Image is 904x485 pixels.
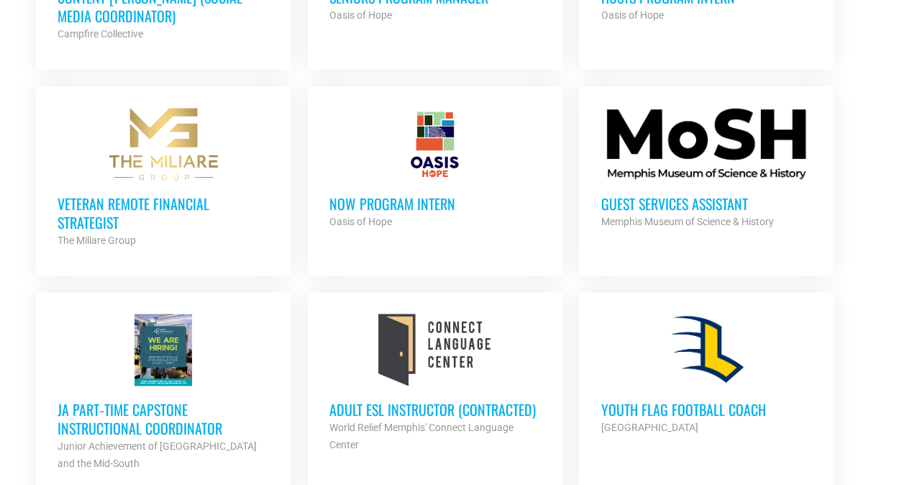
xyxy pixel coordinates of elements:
a: Adult ESL Instructor (Contracted) World Relief Memphis' Connect Language Center [308,292,562,475]
strong: Campfire Collective [58,28,143,40]
h3: Veteran Remote Financial Strategist [58,194,269,232]
strong: Oasis of Hope [329,9,392,21]
strong: Memphis Museum of Science & History [601,216,773,227]
strong: Oasis of Hope [329,216,392,227]
a: Guest Services Assistant Memphis Museum of Science & History [579,86,834,252]
h3: Youth Flag Football Coach [601,400,812,419]
a: Youth Flag Football Coach [GEOGRAPHIC_DATA] [579,292,834,458]
h3: JA Part‐time Capstone Instructional Coordinator [58,400,269,438]
strong: [GEOGRAPHIC_DATA] [601,422,698,433]
strong: Junior Achievement of [GEOGRAPHIC_DATA] and the Mid-South [58,440,257,469]
a: NOW Program Intern Oasis of Hope [308,86,562,252]
h3: NOW Program Intern [329,194,541,213]
strong: Oasis of Hope [601,9,663,21]
h3: Guest Services Assistant [601,194,812,213]
h3: Adult ESL Instructor (Contracted) [329,400,541,419]
strong: The Miliare Group [58,235,136,246]
a: Veteran Remote Financial Strategist The Miliare Group [36,86,291,271]
strong: World Relief Memphis' Connect Language Center [329,422,513,450]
